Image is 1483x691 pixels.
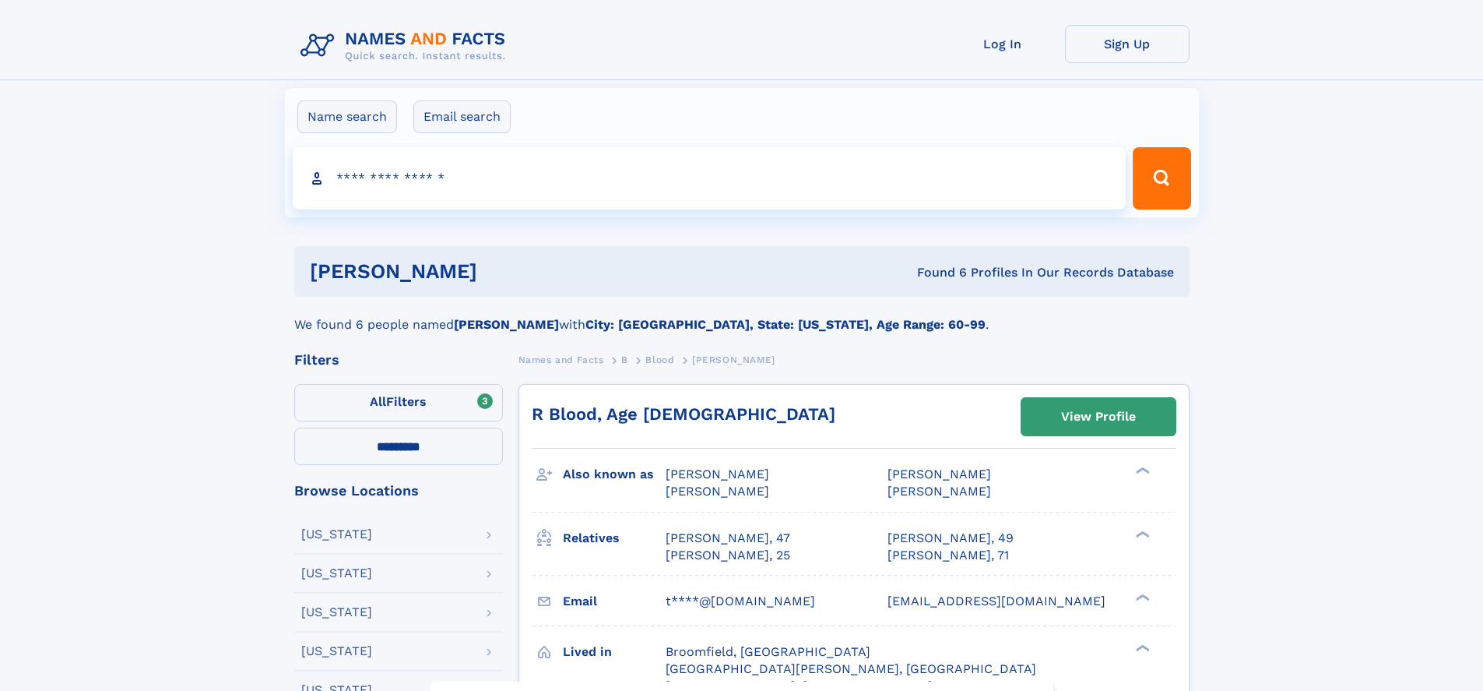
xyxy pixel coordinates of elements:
div: [US_STATE] [301,528,372,541]
h3: Relatives [563,525,666,552]
label: Filters [294,384,503,421]
div: ❯ [1132,643,1151,653]
b: [PERSON_NAME] [454,317,559,332]
label: Name search [297,100,397,133]
h3: Email [563,588,666,615]
span: [EMAIL_ADDRESS][DOMAIN_NAME] [887,594,1105,608]
div: [US_STATE] [301,606,372,619]
h1: [PERSON_NAME] [310,262,698,281]
span: All [370,394,386,409]
input: search input [293,147,1126,210]
div: [US_STATE] [301,645,372,658]
span: Blood [645,354,674,365]
div: Filters [294,353,503,367]
a: [PERSON_NAME], 71 [887,547,1009,564]
a: Names and Facts [518,350,604,369]
a: Log In [940,25,1065,63]
h3: Lived in [563,639,666,665]
span: [GEOGRAPHIC_DATA][PERSON_NAME], [GEOGRAPHIC_DATA] [666,661,1036,676]
span: [PERSON_NAME] [666,484,769,499]
label: Email search [413,100,511,133]
h3: Also known as [563,461,666,488]
span: [PERSON_NAME] [887,467,991,481]
a: View Profile [1021,398,1176,435]
a: [PERSON_NAME], 47 [666,530,790,547]
img: Logo Names and Facts [294,25,518,67]
div: Browse Locations [294,484,503,498]
span: Broomfield, [GEOGRAPHIC_DATA] [666,644,870,659]
button: Search Button [1133,147,1190,210]
a: [PERSON_NAME], 49 [887,530,1014,547]
a: [PERSON_NAME], 25 [666,547,790,564]
div: We found 6 people named with . [294,297,1190,334]
div: View Profile [1061,399,1136,435]
div: ❯ [1132,466,1151,476]
a: B [621,350,628,369]
b: City: [GEOGRAPHIC_DATA], State: [US_STATE], Age Range: 60-99 [585,317,986,332]
a: Sign Up [1065,25,1190,63]
div: ❯ [1132,529,1151,539]
span: [PERSON_NAME] [887,484,991,499]
span: B [621,354,628,365]
span: [PERSON_NAME] [692,354,775,365]
a: R Blood, Age [DEMOGRAPHIC_DATA] [532,404,835,424]
div: Found 6 Profiles In Our Records Database [697,264,1174,281]
span: [PERSON_NAME] [666,467,769,481]
div: [US_STATE] [301,567,372,580]
div: ❯ [1132,592,1151,602]
a: Blood [645,350,674,369]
